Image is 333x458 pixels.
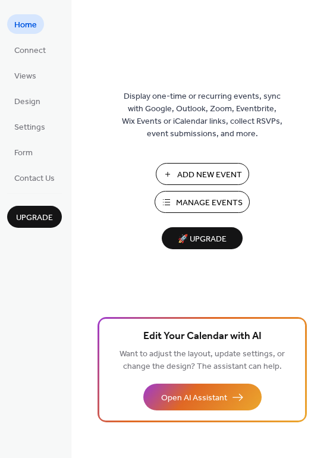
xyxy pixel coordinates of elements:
[7,65,43,85] a: Views
[7,40,53,59] a: Connect
[14,45,46,57] span: Connect
[14,121,45,134] span: Settings
[14,96,40,108] span: Design
[7,117,52,136] a: Settings
[14,19,37,32] span: Home
[7,91,48,111] a: Design
[162,227,243,249] button: 🚀 Upgrade
[120,346,285,375] span: Want to adjust the layout, update settings, or change the design? The assistant can help.
[14,147,33,159] span: Form
[7,142,40,162] a: Form
[7,168,62,187] a: Contact Us
[14,70,36,83] span: Views
[143,328,262,345] span: Edit Your Calendar with AI
[156,163,249,185] button: Add New Event
[169,231,235,247] span: 🚀 Upgrade
[16,212,53,224] span: Upgrade
[14,172,55,185] span: Contact Us
[161,392,227,404] span: Open AI Assistant
[177,169,242,181] span: Add New Event
[155,191,250,213] button: Manage Events
[176,197,243,209] span: Manage Events
[143,384,262,410] button: Open AI Assistant
[7,14,44,34] a: Home
[7,206,62,228] button: Upgrade
[122,90,282,140] span: Display one-time or recurring events, sync with Google, Outlook, Zoom, Eventbrite, Wix Events or ...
